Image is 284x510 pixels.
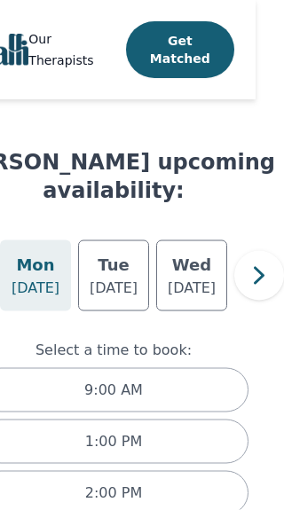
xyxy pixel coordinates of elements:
[28,28,104,71] a: Our Therapists
[12,278,59,299] p: [DATE]
[85,483,142,504] p: 2:00 PM
[84,380,143,401] p: 9:00 AM
[85,431,142,452] p: 1:00 PM
[16,253,54,278] h5: Mon
[28,32,93,67] span: Our Therapists
[90,278,138,299] p: [DATE]
[168,278,216,299] p: [DATE]
[98,253,129,278] h5: Tue
[172,253,211,278] h5: Wed
[126,21,234,78] button: Get Matched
